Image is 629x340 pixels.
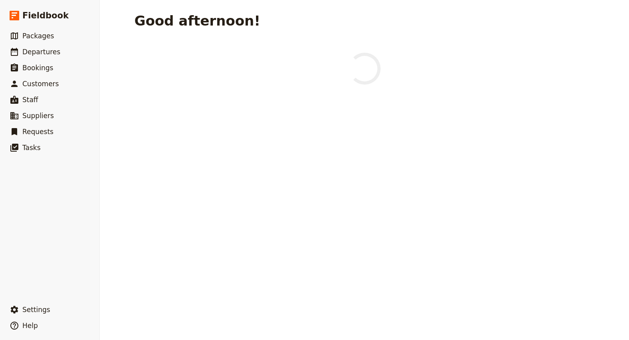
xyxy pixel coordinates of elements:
span: Packages [22,32,54,40]
span: Fieldbook [22,10,69,22]
h1: Good afternoon! [135,13,260,29]
span: Requests [22,128,54,136]
span: Staff [22,96,38,104]
span: Tasks [22,144,41,152]
span: Help [22,322,38,330]
span: Settings [22,306,50,314]
span: Departures [22,48,60,56]
span: Suppliers [22,112,54,120]
span: Customers [22,80,59,88]
span: Bookings [22,64,53,72]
